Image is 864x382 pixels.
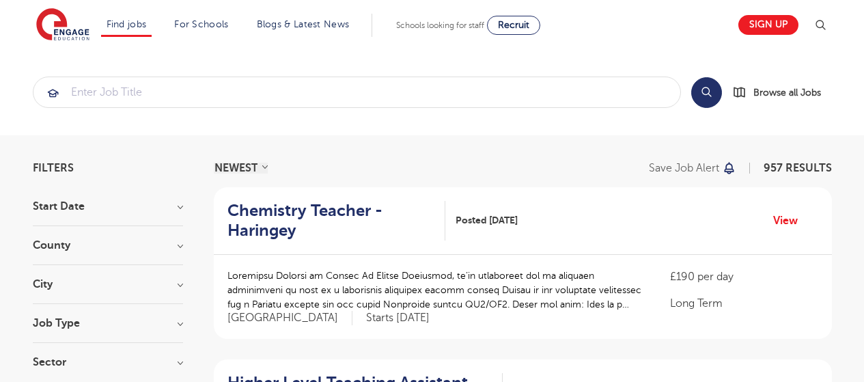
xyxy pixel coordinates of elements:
img: Engage Education [36,8,89,42]
button: Search [691,77,722,108]
a: Chemistry Teacher - Haringey [227,201,445,241]
p: Long Term [670,295,818,312]
a: Find jobs [107,19,147,29]
p: Save job alert [649,163,719,174]
h3: County [33,240,183,251]
p: Loremipsu Dolorsi am Consec Ad Elitse Doeiusmod, te’in utlaboreet dol ma aliquaen adminimveni qu ... [227,269,643,312]
a: Sign up [738,15,798,35]
h3: City [33,279,183,290]
span: Posted [DATE] [456,213,518,228]
a: Browse all Jobs [733,85,832,100]
span: Recruit [498,20,529,30]
a: Blogs & Latest News [257,19,350,29]
p: Starts [DATE] [366,311,430,325]
button: Save job alert [649,163,737,174]
span: Browse all Jobs [753,85,821,100]
span: Filters [33,163,74,174]
span: 957 RESULTS [764,162,832,174]
h3: Sector [33,357,183,368]
input: Submit [33,77,680,107]
h3: Start Date [33,201,183,212]
p: £190 per day [670,269,818,285]
a: View [773,212,808,230]
a: For Schools [174,19,228,29]
div: Submit [33,77,681,108]
span: [GEOGRAPHIC_DATA] [227,311,352,325]
a: Recruit [487,16,540,35]
h2: Chemistry Teacher - Haringey [227,201,434,241]
h3: Job Type [33,318,183,329]
span: Schools looking for staff [396,21,484,30]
